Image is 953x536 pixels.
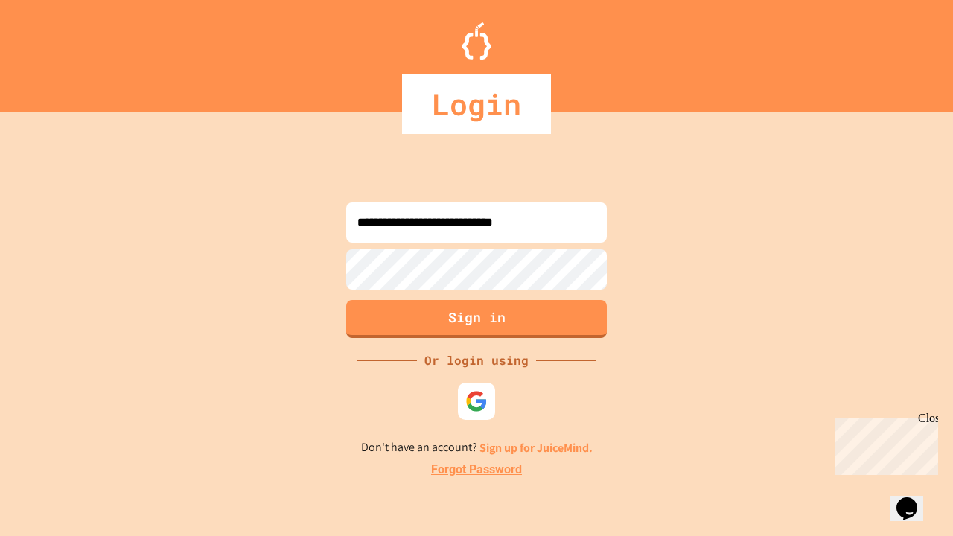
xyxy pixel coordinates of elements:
[6,6,103,95] div: Chat with us now!Close
[417,351,536,369] div: Or login using
[465,390,488,412] img: google-icon.svg
[431,461,522,479] a: Forgot Password
[402,74,551,134] div: Login
[361,438,593,457] p: Don't have an account?
[346,300,607,338] button: Sign in
[890,476,938,521] iframe: chat widget
[462,22,491,60] img: Logo.svg
[479,440,593,456] a: Sign up for JuiceMind.
[829,412,938,475] iframe: chat widget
